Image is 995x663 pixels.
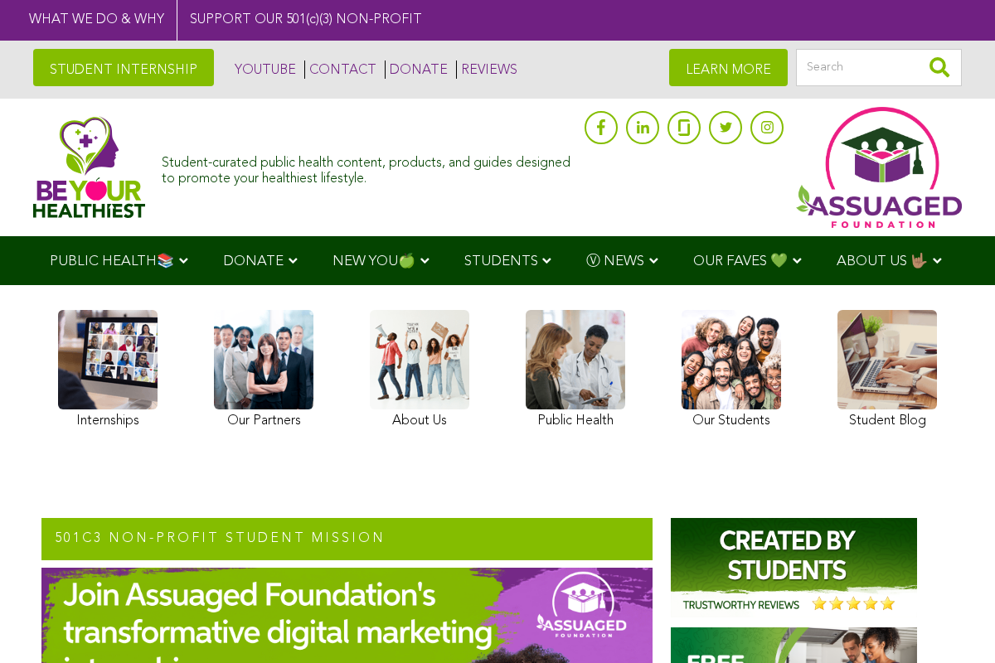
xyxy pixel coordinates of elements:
[678,119,690,136] img: glassdoor
[223,254,284,269] span: DONATE
[25,236,970,285] div: Navigation Menu
[837,254,928,269] span: ABOUT US 🤟🏽
[50,254,174,269] span: PUBLIC HEALTH📚
[231,60,296,79] a: YOUTUBE
[586,254,644,269] span: Ⓥ NEWS
[671,518,917,617] img: Assuaged-Foundation-Student-Internship-Opportunity-Reviews-Mission-GIPHY-2
[464,254,538,269] span: STUDENTS
[33,116,145,218] img: Assuaged
[456,60,517,79] a: REVIEWS
[693,254,788,269] span: OUR FAVES 💚
[332,254,415,269] span: NEW YOU🍏
[162,148,576,187] div: Student-curated public health content, products, and guides designed to promote your healthiest l...
[669,49,788,86] a: LEARN MORE
[796,49,962,86] input: Search
[912,583,995,663] iframe: Chat Widget
[304,60,376,79] a: CONTACT
[796,107,962,228] img: Assuaged App
[41,518,653,561] h2: 501c3 NON-PROFIT STUDENT MISSION
[385,60,448,79] a: DONATE
[33,49,214,86] a: STUDENT INTERNSHIP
